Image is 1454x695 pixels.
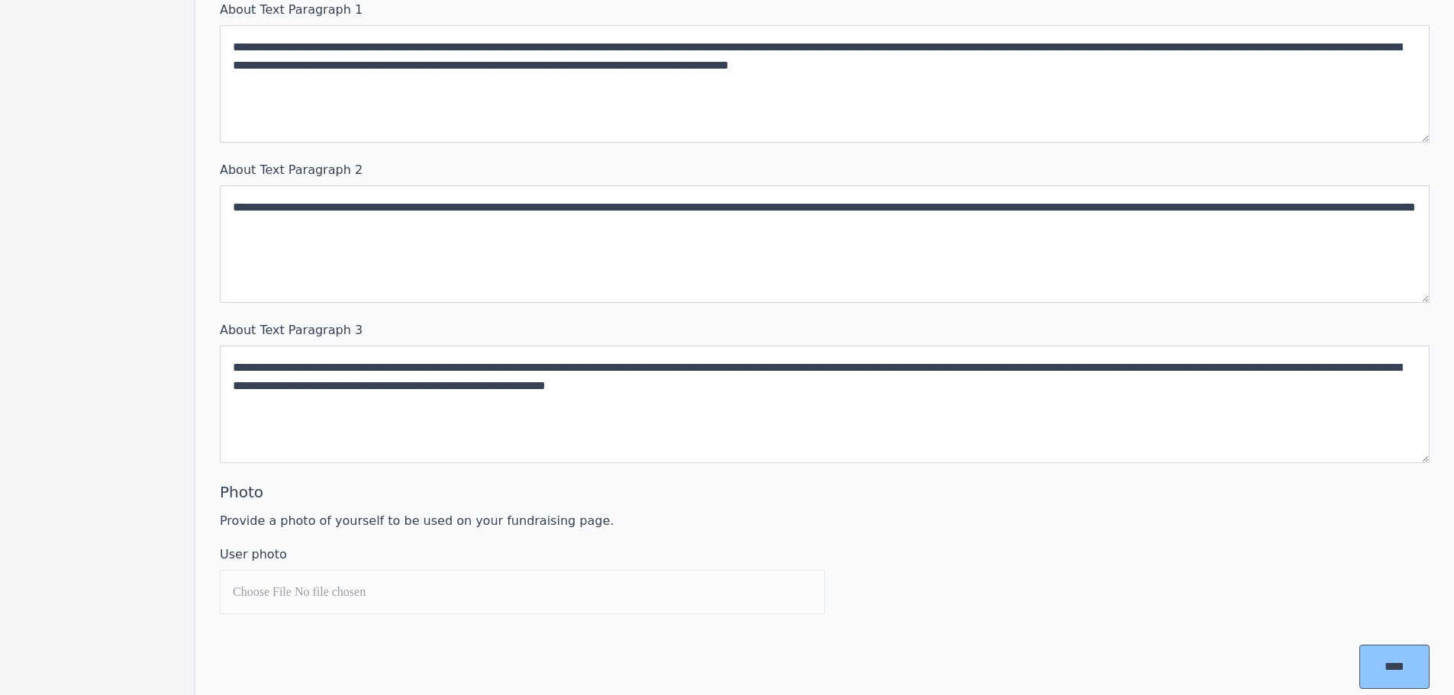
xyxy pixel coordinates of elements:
[220,545,825,564] label: User photo
[220,321,1430,339] label: About Text Paragraph 3
[220,1,1430,19] label: About Text Paragraph 1
[220,512,1430,530] p: Provide a photo of yourself to be used on your fundraising page.
[220,481,1430,503] h2: Photo
[220,161,1430,179] label: About Text Paragraph 2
